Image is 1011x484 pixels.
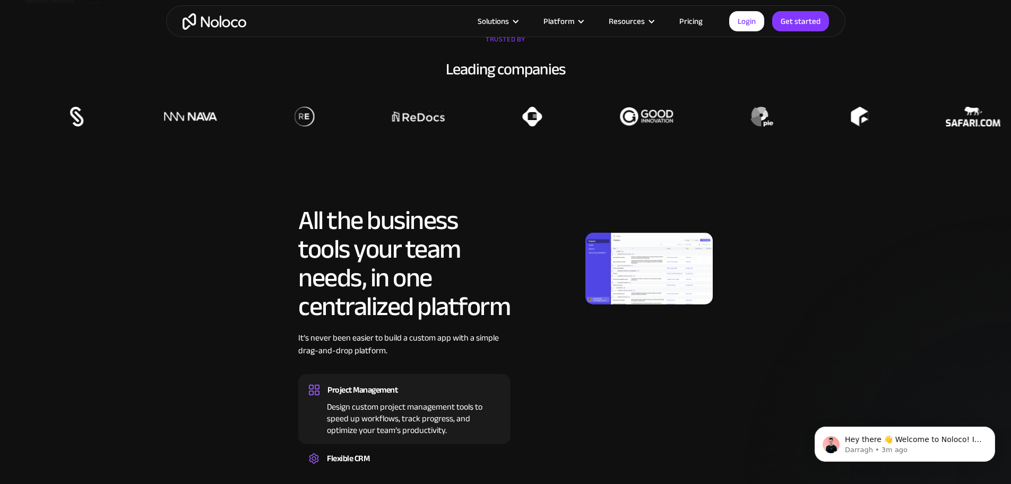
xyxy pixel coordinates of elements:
div: Platform [530,14,595,28]
div: It’s never been easier to build a custom app with a simple drag-and-drop platform. [298,332,511,373]
a: Login [729,11,764,31]
div: Resources [595,14,666,28]
div: Resources [609,14,645,28]
div: Flexible CRM [327,451,369,466]
div: Project Management [327,382,398,398]
div: Design custom project management tools to speed up workflows, track progress, and optimize your t... [309,398,500,436]
div: Create a custom CRM that you can adapt to your business’s needs, centralize your workflows, and m... [309,466,500,470]
div: Platform [543,14,574,28]
h2: All the business tools your team needs, in one centralized platform [298,206,511,321]
a: Get started [772,11,829,31]
div: Solutions [464,14,530,28]
div: Solutions [478,14,509,28]
a: home [183,13,246,30]
iframe: Intercom notifications message [799,404,1011,479]
a: Pricing [666,14,716,28]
